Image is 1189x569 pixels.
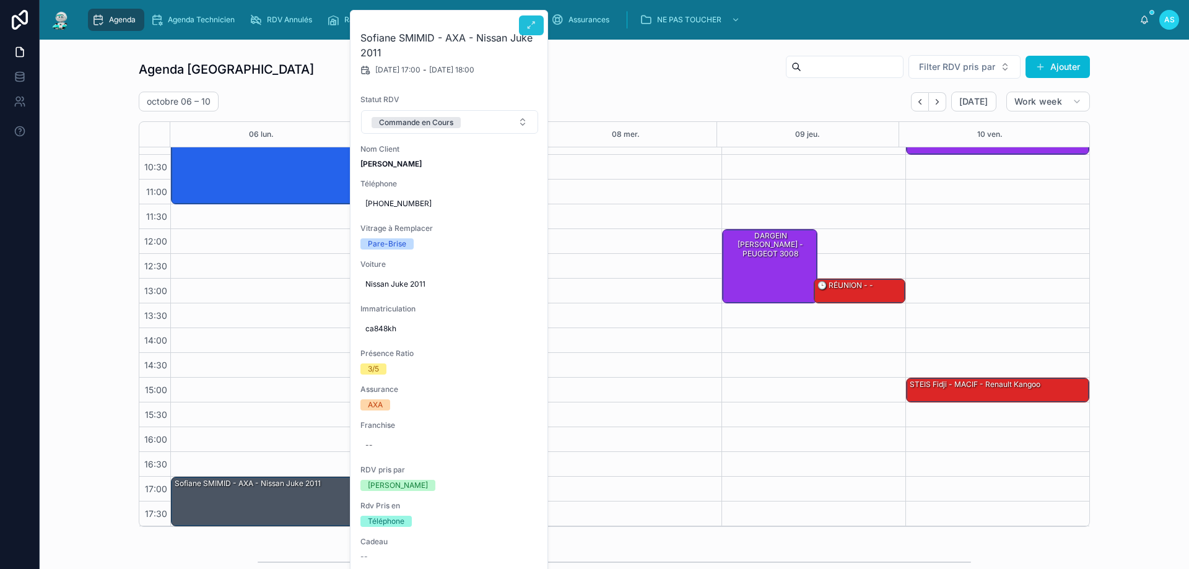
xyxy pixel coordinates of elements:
[360,224,539,233] span: Vitrage à Remplacer
[365,279,534,289] span: Nissan Juke 2011
[360,259,539,269] span: Voiture
[249,122,274,147] button: 06 lun.
[636,9,746,31] a: NE PAS TOUCHER
[168,15,235,25] span: Agenda Technicien
[725,230,816,259] div: DARGEIN [PERSON_NAME] - PEUGEOT 3008
[368,516,404,527] div: Téléphone
[142,384,170,395] span: 15:00
[1014,96,1062,107] span: Work week
[267,15,312,25] span: RDV Annulés
[977,122,1003,147] button: 10 ven.
[142,409,170,420] span: 15:30
[360,304,539,314] span: Immatriculation
[1026,56,1090,78] button: Ajouter
[360,30,539,60] h2: Sofiane SMIMID - AXA - Nissan Juke 2011
[368,363,379,375] div: 3/5
[142,508,170,519] span: 17:30
[375,65,420,75] span: [DATE] 17:00
[568,15,609,25] span: Assurances
[360,159,422,168] strong: [PERSON_NAME]
[141,310,170,321] span: 13:30
[172,131,354,204] div: [PERSON_NAME] - AGPM - BMW série 1
[547,9,618,31] a: Assurances
[50,10,72,30] img: App logo
[143,186,170,197] span: 11:00
[429,65,474,75] span: [DATE] 18:00
[959,96,988,107] span: [DATE]
[929,92,946,111] button: Next
[379,117,453,128] div: Commande en Cours
[141,335,170,345] span: 14:00
[368,399,383,410] div: AXA
[143,211,170,222] span: 11:30
[368,480,428,491] div: [PERSON_NAME]
[919,61,995,73] span: Filter RDV pris par
[360,552,368,562] span: --
[344,15,362,25] span: Rack
[82,6,1139,33] div: scrollable content
[1164,15,1175,25] span: AS
[911,92,929,111] button: Back
[795,122,820,147] button: 09 jeu.
[723,230,817,303] div: DARGEIN [PERSON_NAME] - PEUGEOT 3008
[360,537,539,547] span: Cadeau
[141,459,170,469] span: 16:30
[814,279,905,303] div: 🕒 RÉUNION - -
[373,9,435,31] a: Cadeaux
[816,280,874,291] div: 🕒 RÉUNION - -
[246,9,321,31] a: RDV Annulés
[365,440,373,450] div: --
[141,285,170,296] span: 13:00
[173,478,322,489] div: Sofiane SMIMID - AXA - Nissan Juke 2011
[141,360,170,370] span: 14:30
[908,55,1021,79] button: Select Button
[141,261,170,271] span: 12:30
[172,477,354,526] div: Sofiane SMIMID - AXA - Nissan Juke 2011
[360,95,539,105] span: Statut RDV
[612,122,640,147] button: 08 mer.
[147,95,211,108] h2: octobre 06 – 10
[361,110,538,134] button: Select Button
[141,434,170,445] span: 16:00
[360,501,539,511] span: Rdv Pris en
[908,379,1042,390] div: STEIS Fidji - MACIF - Renault kangoo
[360,465,539,475] span: RDV pris par
[109,15,136,25] span: Agenda
[423,65,427,75] span: -
[368,238,406,250] div: Pare-Brise
[437,9,545,31] a: Dossiers Non Envoyés
[147,9,243,31] a: Agenda Technicien
[139,61,314,78] h1: Agenda [GEOGRAPHIC_DATA]
[142,484,170,494] span: 17:00
[141,137,170,147] span: 10:00
[323,9,371,31] a: Rack
[360,384,539,394] span: Assurance
[1006,92,1090,111] button: Work week
[657,15,721,25] span: NE PAS TOUCHER
[360,349,539,358] span: Présence Ratio
[88,9,144,31] a: Agenda
[907,378,1089,402] div: STEIS Fidji - MACIF - Renault kangoo
[951,92,996,111] button: [DATE]
[365,324,534,334] span: ca848kh
[141,236,170,246] span: 12:00
[360,179,539,189] span: Téléphone
[365,199,534,209] span: [PHONE_NUMBER]
[360,144,539,154] span: Nom Client
[141,162,170,172] span: 10:30
[360,420,539,430] span: Franchise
